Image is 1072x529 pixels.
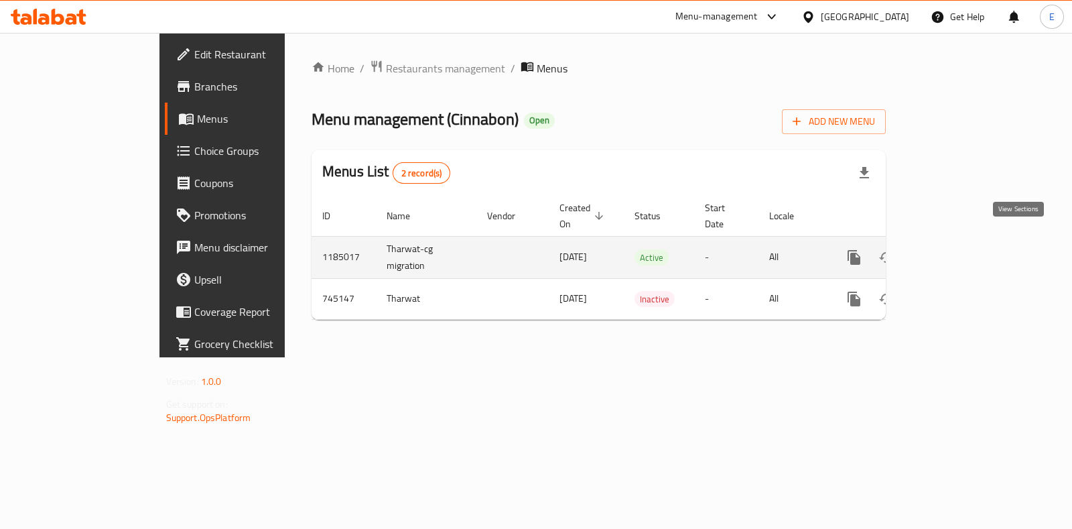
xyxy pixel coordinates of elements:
[312,236,376,278] td: 1185017
[166,373,199,390] span: Version:
[165,328,338,360] a: Grocery Checklist
[194,239,328,255] span: Menu disclaimer
[312,196,978,320] table: enhanced table
[194,336,328,352] span: Grocery Checklist
[634,292,675,307] span: Inactive
[194,143,328,159] span: Choice Groups
[821,9,909,24] div: [GEOGRAPHIC_DATA]
[782,109,886,134] button: Add New Menu
[165,296,338,328] a: Coverage Report
[165,135,338,167] a: Choice Groups
[870,241,902,274] button: Change Status
[393,167,450,180] span: 2 record(s)
[201,373,222,390] span: 1.0.0
[360,60,364,76] li: /
[769,208,811,224] span: Locale
[376,278,476,319] td: Tharwat
[537,60,567,76] span: Menus
[165,231,338,263] a: Menu disclaimer
[197,111,328,127] span: Menus
[322,208,348,224] span: ID
[694,278,758,319] td: -
[487,208,533,224] span: Vendor
[376,236,476,278] td: Tharwat-cg migration
[312,60,886,77] nav: breadcrumb
[312,104,519,134] span: Menu management ( Cinnabon )
[524,113,555,129] div: Open
[827,196,978,237] th: Actions
[165,70,338,103] a: Branches
[194,46,328,62] span: Edit Restaurant
[559,200,608,232] span: Created On
[322,162,450,184] h2: Menus List
[194,207,328,223] span: Promotions
[194,78,328,95] span: Branches
[559,248,587,266] span: [DATE]
[1049,9,1055,24] span: E
[559,290,587,307] span: [DATE]
[634,208,678,224] span: Status
[511,60,515,76] li: /
[694,236,758,278] td: -
[393,162,451,184] div: Total records count
[165,263,338,296] a: Upsell
[758,236,827,278] td: All
[166,409,251,426] a: Support.OpsPlatform
[165,199,338,231] a: Promotions
[166,396,228,413] span: Get support on:
[838,283,870,315] button: more
[387,208,427,224] span: Name
[165,103,338,135] a: Menus
[870,283,902,315] button: Change Status
[675,9,758,25] div: Menu-management
[370,60,505,77] a: Restaurants management
[165,167,338,199] a: Coupons
[848,157,880,189] div: Export file
[312,278,376,319] td: 745147
[165,38,338,70] a: Edit Restaurant
[758,278,827,319] td: All
[386,60,505,76] span: Restaurants management
[705,200,742,232] span: Start Date
[634,250,669,266] span: Active
[194,272,328,288] span: Upsell
[194,304,328,320] span: Coverage Report
[194,175,328,191] span: Coupons
[524,115,555,126] span: Open
[838,241,870,274] button: more
[793,113,875,130] span: Add New Menu
[634,249,669,266] div: Active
